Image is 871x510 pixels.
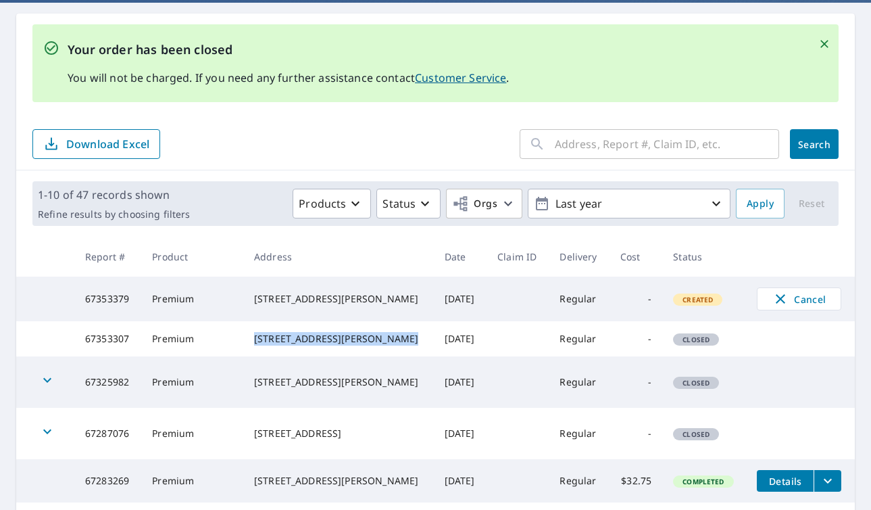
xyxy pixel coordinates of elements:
[299,195,346,212] p: Products
[757,287,841,310] button: Cancel
[736,189,785,218] button: Apply
[674,378,718,388] span: Closed
[674,430,718,439] span: Closed
[771,291,827,307] span: Cancel
[452,195,497,212] span: Orgs
[74,237,141,277] th: Report #
[32,129,160,159] button: Download Excel
[254,292,423,306] div: [STREET_ADDRESS][PERSON_NAME]
[293,189,371,218] button: Products
[549,459,609,503] td: Regular
[254,427,423,440] div: [STREET_ADDRESS]
[141,408,243,459] td: Premium
[674,295,721,304] span: Created
[550,192,708,216] p: Last year
[555,125,779,163] input: Address, Report #, Claim ID, etc.
[814,470,841,492] button: filesDropdownBtn-67283269
[549,237,609,277] th: Delivery
[434,356,487,408] td: [DATE]
[801,138,828,151] span: Search
[254,332,423,346] div: [STREET_ADDRESS][PERSON_NAME]
[254,474,423,488] div: [STREET_ADDRESS][PERSON_NAME]
[74,356,141,408] td: 67325982
[382,195,416,212] p: Status
[434,408,487,459] td: [DATE]
[141,356,243,408] td: Premium
[816,35,833,53] button: Close
[609,277,663,321] td: -
[243,237,434,277] th: Address
[141,321,243,356] td: Premium
[609,237,663,277] th: Cost
[757,470,814,492] button: detailsBtn-67283269
[38,187,190,203] p: 1-10 of 47 records shown
[549,321,609,356] td: Regular
[434,277,487,321] td: [DATE]
[549,356,609,408] td: Regular
[609,459,663,503] td: $32.75
[376,189,441,218] button: Status
[68,41,509,59] p: Your order has been closed
[434,237,487,277] th: Date
[446,189,522,218] button: Orgs
[790,129,839,159] button: Search
[254,375,423,389] div: [STREET_ADDRESS][PERSON_NAME]
[66,137,149,152] p: Download Excel
[609,321,663,356] td: -
[549,277,609,321] td: Regular
[74,321,141,356] td: 67353307
[765,475,805,488] span: Details
[38,208,190,221] p: Refine results by choosing filters
[674,335,718,344] span: Closed
[141,237,243,277] th: Product
[674,477,732,486] span: Completed
[609,356,663,408] td: -
[609,408,663,459] td: -
[74,459,141,503] td: 67283269
[747,195,774,212] span: Apply
[434,321,487,356] td: [DATE]
[141,459,243,503] td: Premium
[74,277,141,321] td: 67353379
[487,237,549,277] th: Claim ID
[434,459,487,503] td: [DATE]
[662,237,746,277] th: Status
[141,277,243,321] td: Premium
[549,408,609,459] td: Regular
[415,70,506,85] a: Customer Service
[528,189,730,218] button: Last year
[74,408,141,459] td: 67287076
[68,70,509,86] p: You will not be charged. If you need any further assistance contact .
